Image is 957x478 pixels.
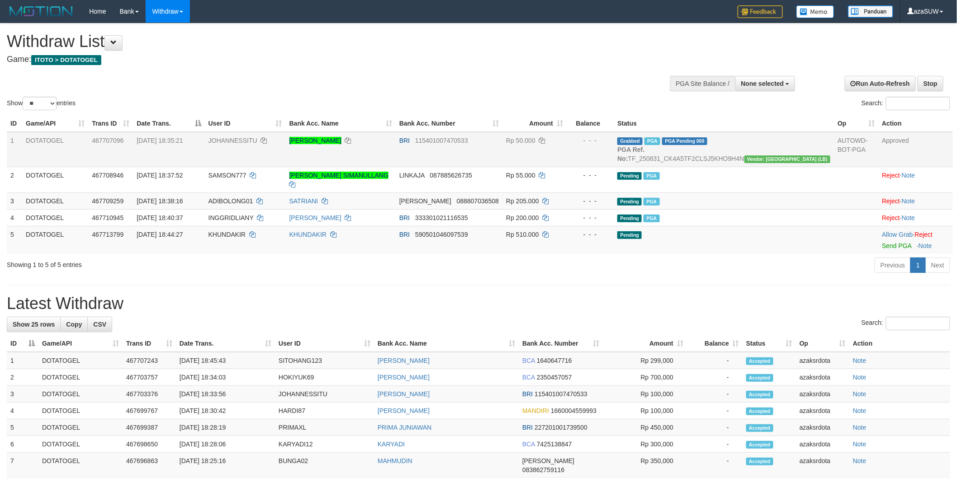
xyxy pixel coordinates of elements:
[506,197,539,205] span: Rp 205.000
[289,172,388,179] a: [PERSON_NAME] SIMANULLANG
[208,214,254,221] span: INGGRIDLIANY
[796,386,849,403] td: azaksrdota
[570,197,610,206] div: - - -
[522,390,533,398] span: BRI
[567,115,614,132] th: Balance
[7,335,38,352] th: ID: activate to sort column descending
[506,137,535,144] span: Rp 50.000
[208,137,257,144] span: JOHANNESSITU
[796,5,834,18] img: Button%20Memo.svg
[519,335,603,352] th: Bank Acc. Number: activate to sort column ascending
[137,172,183,179] span: [DATE] 18:37:52
[60,317,88,332] a: Copy
[882,214,900,221] a: Reject
[92,231,123,238] span: 467713799
[378,407,430,414] a: [PERSON_NAME]
[537,357,572,364] span: Copy 1640647716 to clipboard
[38,386,123,403] td: DOTATOGEL
[853,424,867,431] a: Note
[7,33,629,51] h1: Withdraw List
[13,321,55,328] span: Show 25 rows
[522,357,535,364] span: BCA
[7,436,38,453] td: 6
[457,197,499,205] span: Copy 088807036508 to clipboard
[849,335,950,352] th: Action
[743,335,796,352] th: Status: activate to sort column ascending
[746,374,773,382] span: Accepted
[853,407,867,414] a: Note
[7,419,38,436] td: 5
[123,335,176,352] th: Trans ID: activate to sort column ascending
[378,390,430,398] a: [PERSON_NAME]
[746,458,773,465] span: Accepted
[614,115,834,132] th: Status
[92,197,123,205] span: 467709259
[506,231,539,238] span: Rp 510.000
[137,137,183,144] span: [DATE] 18:35:21
[137,231,183,238] span: [DATE] 18:44:27
[399,214,410,221] span: BRI
[275,352,374,369] td: SITOHANG123
[506,214,539,221] span: Rp 200.000
[537,374,572,381] span: Copy 2350457057 to clipboard
[746,424,773,432] span: Accepted
[88,115,133,132] th: Trans ID: activate to sort column ascending
[746,357,773,365] span: Accepted
[644,137,660,145] span: Marked by azaksrdota
[93,321,106,328] span: CSV
[882,197,900,205] a: Reject
[176,335,275,352] th: Date Trans.: activate to sort column ascending
[603,352,687,369] td: Rp 299,000
[289,197,318,205] a: SATRIANI
[176,436,275,453] td: [DATE] 18:28:06
[123,403,176,419] td: 467699767
[31,55,101,65] span: ITOTO > DOTATOGEL
[875,258,911,273] a: Previous
[22,226,88,254] td: DOTATOGEL
[882,231,914,238] span: ·
[7,192,22,209] td: 3
[614,132,834,167] td: TF_250831_CK4A5TF2CLSJ5KHO9H4N
[7,403,38,419] td: 4
[796,352,849,369] td: azaksrdota
[834,115,878,132] th: Op: activate to sort column ascending
[570,136,610,145] div: - - -
[570,171,610,180] div: - - -
[502,115,567,132] th: Amount: activate to sort column ascending
[430,172,472,179] span: Copy 087885626735 to clipboard
[7,226,22,254] td: 5
[617,172,642,180] span: Pending
[92,214,123,221] span: 467710945
[87,317,112,332] a: CSV
[617,146,644,162] b: PGA Ref. No:
[38,335,123,352] th: Game/API: activate to sort column ascending
[123,386,176,403] td: 467703376
[137,197,183,205] span: [DATE] 18:38:16
[133,115,204,132] th: Date Trans.: activate to sort column descending
[617,231,642,239] span: Pending
[834,132,878,167] td: AUTOWD-BOT-PGA
[7,317,61,332] a: Show 25 rows
[123,419,176,436] td: 467699387
[910,258,926,273] a: 1
[7,55,629,64] h4: Game:
[687,335,743,352] th: Balance: activate to sort column ascending
[506,172,535,179] span: Rp 55.000
[687,436,743,453] td: -
[603,335,687,352] th: Amount: activate to sort column ascending
[38,419,123,436] td: DOTATOGEL
[687,419,743,436] td: -
[22,115,88,132] th: Game/API: activate to sort column ascending
[399,231,410,238] span: BRI
[289,137,341,144] a: [PERSON_NAME]
[275,386,374,403] td: JOHANNESSITU
[378,374,430,381] a: [PERSON_NAME]
[741,80,784,87] span: None selected
[7,369,38,386] td: 2
[415,231,468,238] span: Copy 590501046097539 to clipboard
[537,441,572,448] span: Copy 7425138847 to clipboard
[746,408,773,415] span: Accepted
[374,335,519,352] th: Bank Acc. Name: activate to sort column ascending
[176,419,275,436] td: [DATE] 18:28:19
[617,137,643,145] span: Grabbed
